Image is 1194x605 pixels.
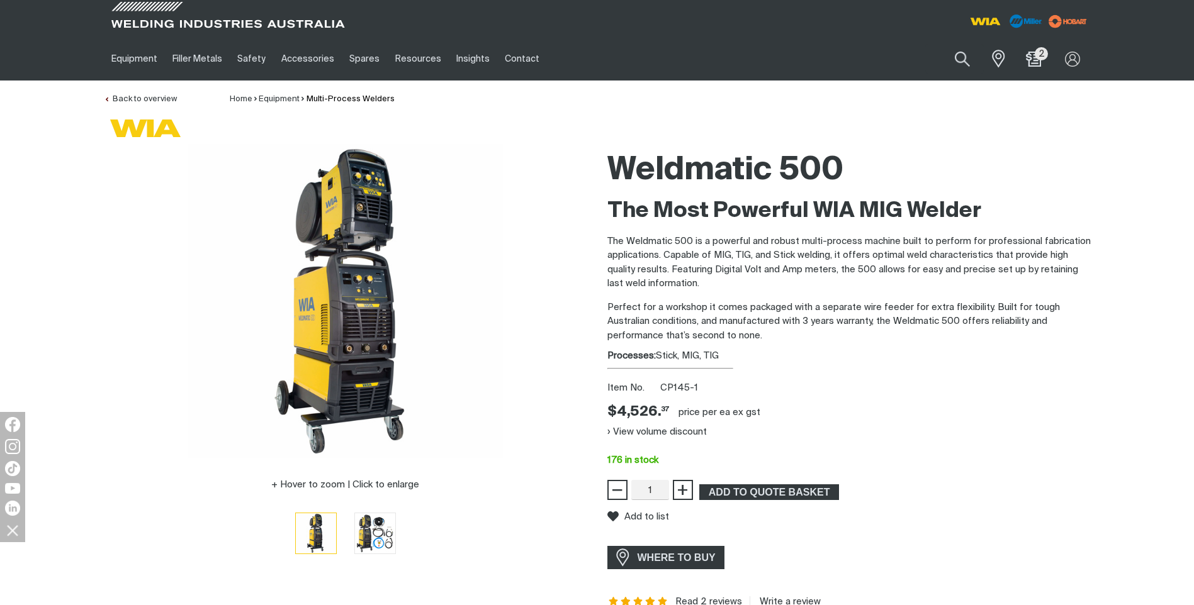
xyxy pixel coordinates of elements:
[662,406,669,413] sup: 37
[941,44,984,74] button: Search products
[629,548,724,568] span: WHERE TO BUY
[607,455,658,465] span: 176 in stock
[5,417,20,432] img: Facebook
[295,513,337,554] button: Go to slide 1
[307,95,395,103] a: Multi-Process Welders
[5,483,20,494] img: YouTube
[259,95,300,103] a: Equipment
[607,546,725,569] a: WHERE TO BUY
[679,406,730,419] div: price per EA
[230,93,395,106] nav: Breadcrumb
[1045,12,1091,31] img: miller
[925,44,984,74] input: Product name or item number...
[607,421,707,441] button: View volume discount
[342,37,387,80] a: Spares
[497,37,547,80] a: Contact
[607,403,669,421] span: $4,526.
[699,484,839,501] button: Add Weldmatic 500 to the shopping cart
[677,479,689,501] span: +
[624,511,669,522] span: Add to list
[296,513,336,553] img: Weldmatic 500
[104,95,177,103] a: Back to overview of Multi-Process Welders
[2,519,23,541] img: hide socials
[188,144,503,458] img: Weldmatic 500
[355,513,395,553] img: Weldmatic 500
[449,37,497,80] a: Insights
[733,406,760,419] div: ex gst
[165,37,230,80] a: Filler Metals
[660,383,698,392] span: CP145-1
[607,403,669,421] div: Price
[607,150,1091,191] h1: Weldmatic 500
[607,511,669,522] button: Add to list
[104,37,165,80] a: Equipment
[5,461,20,476] img: TikTok
[607,351,656,360] strong: Processes:
[611,479,623,501] span: −
[104,37,844,80] nav: Main
[354,513,396,554] button: Go to slide 2
[607,349,1091,364] div: Stick, MIG, TIG
[701,484,838,501] span: ADD TO QUOTE BASKET
[230,95,252,103] a: Home
[387,37,448,80] a: Resources
[607,235,1091,291] p: The Weldmatic 500 is a powerful and robust multi-process machine built to perform for professiona...
[274,37,342,80] a: Accessories
[607,301,1091,343] p: Perfect for a workshop it comes packaged with a separate wire feeder for extra flexibility. Built...
[5,501,20,516] img: LinkedIn
[607,381,658,396] span: Item No.
[230,37,273,80] a: Safety
[607,197,1091,225] h2: The Most Powerful WIA MIG Welder
[5,439,20,454] img: Instagram
[264,477,427,492] button: Hover to zoom | Click to enlarge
